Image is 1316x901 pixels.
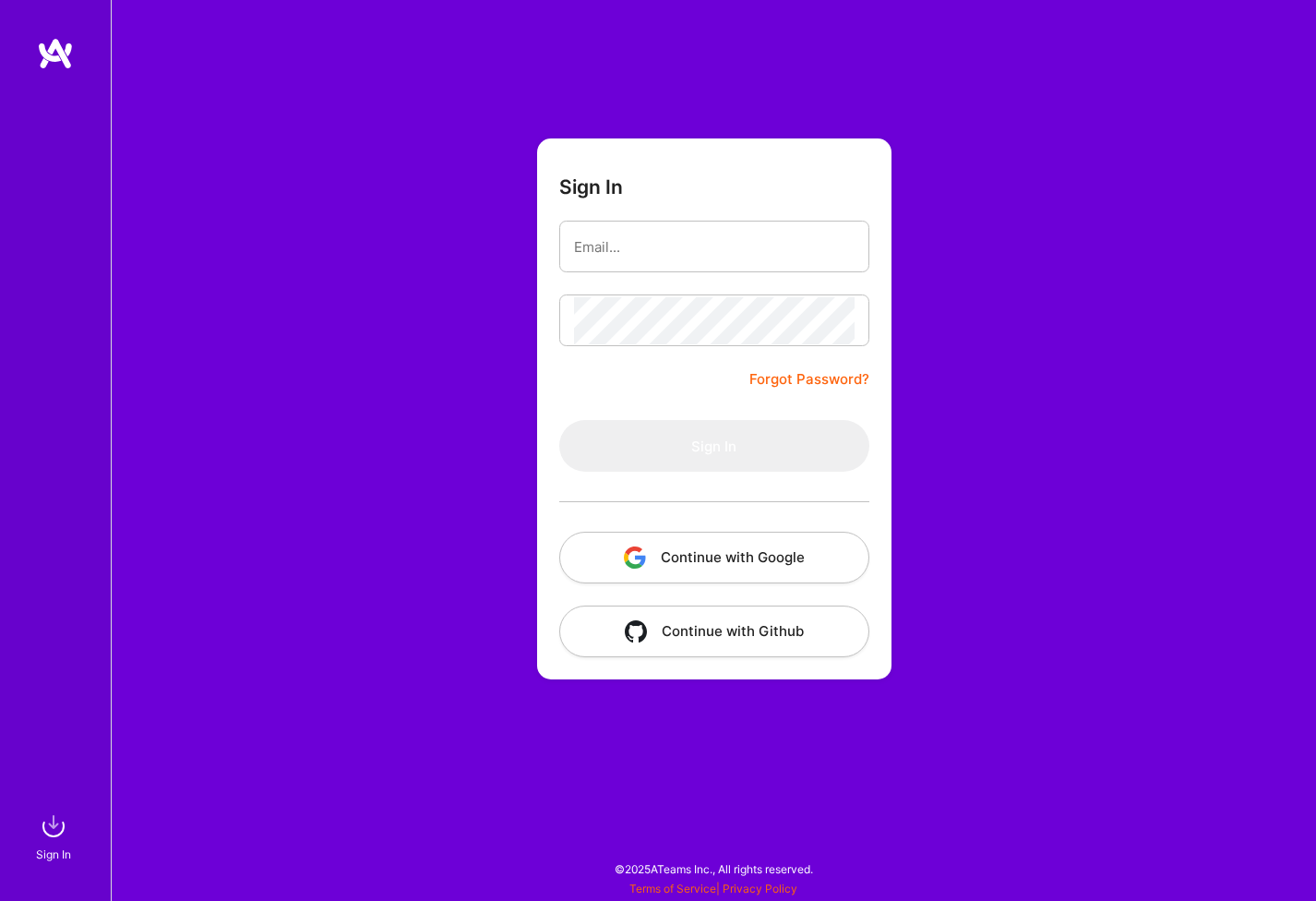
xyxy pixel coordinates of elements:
[36,845,71,864] div: Sign In
[624,547,646,569] img: icon
[629,882,797,895] span: |
[625,620,647,643] img: icon
[559,606,869,657] button: Continue with Github
[559,175,623,198] h3: Sign In
[39,808,72,864] a: sign inSign In
[749,368,869,390] a: Forgot Password?
[35,808,72,845] img: sign in
[559,420,869,472] button: Sign In
[559,532,869,583] button: Continue with Google
[37,37,74,70] img: logo
[111,846,1316,892] div: © 2025 ATeams Inc., All rights reserved.
[574,223,855,270] input: Email...
[629,882,716,895] a: Terms of Service
[723,882,797,895] a: Privacy Policy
